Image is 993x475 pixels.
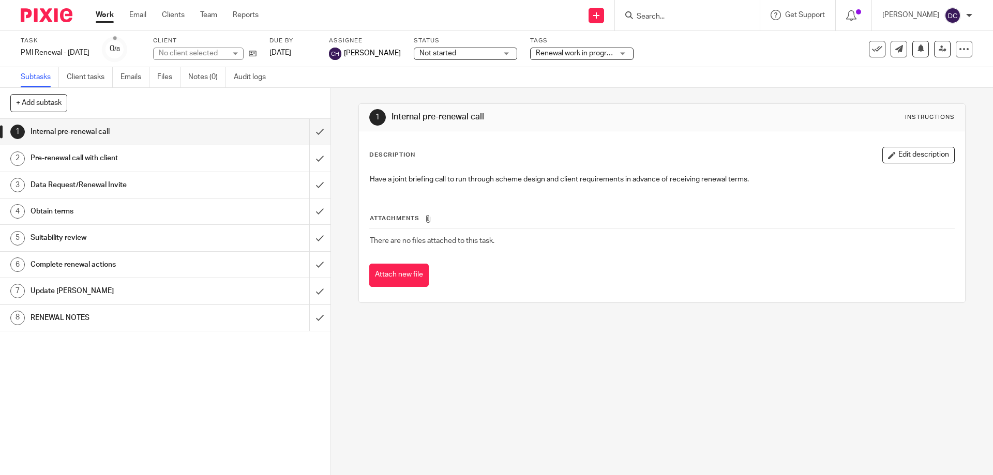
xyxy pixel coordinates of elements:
[369,264,429,287] button: Attach new file
[369,109,386,126] div: 1
[129,10,146,20] a: Email
[10,204,25,219] div: 4
[882,147,955,163] button: Edit description
[188,67,226,87] a: Notes (0)
[309,278,330,304] div: Mark as done
[329,37,401,45] label: Assignee
[10,178,25,192] div: 3
[10,125,25,139] div: 1
[269,37,316,45] label: Due by
[10,94,67,112] button: + Add subtask
[370,237,494,244] span: There are no files attached to this task.
[392,112,684,122] h1: Internal pre-renewal call
[912,41,929,57] button: Snooze task
[891,41,907,57] a: Send new email to Homes For Scotland Ltd
[31,150,209,166] h1: Pre-renewal call with client
[121,67,149,87] a: Emails
[944,7,961,24] img: svg%3E
[785,11,825,19] span: Get Support
[114,47,120,52] small: /8
[96,10,114,20] a: Work
[31,177,209,193] h1: Data Request/Renewal Invite
[414,37,517,45] label: Status
[234,67,274,87] a: Audit logs
[530,37,634,45] label: Tags
[31,204,209,219] h1: Obtain terms
[67,67,113,87] a: Client tasks
[882,10,939,20] p: [PERSON_NAME]
[200,10,217,20] a: Team
[31,310,209,326] h1: RENEWAL NOTES
[21,48,89,58] div: PMI Renewal - [DATE]
[309,172,330,198] div: Mark as done
[233,10,259,20] a: Reports
[249,50,257,57] i: Open client page
[344,48,401,58] span: [PERSON_NAME]
[21,8,72,22] img: Pixie
[309,305,330,331] div: Mark as done
[309,252,330,278] div: Mark as done
[309,119,330,145] div: Mark as done
[636,12,729,22] input: Search
[10,284,25,298] div: 7
[905,113,955,121] div: Instructions
[309,225,330,251] div: Mark as done
[10,257,25,272] div: 6
[159,48,226,58] div: No client selected
[157,67,180,87] a: Files
[309,198,330,224] div: Mark as done
[21,48,89,58] div: PMI Renewal - 28/07/2025
[162,10,185,20] a: Clients
[21,67,59,87] a: Subtasks
[31,124,209,140] h1: Internal pre-renewal call
[536,50,629,57] span: Renewal work in progress + 1
[10,151,25,166] div: 2
[110,43,120,55] div: 0
[370,216,419,221] span: Attachments
[269,49,291,56] span: [DATE]
[10,231,25,246] div: 5
[329,48,341,60] img: Chantelle Hamouy
[153,37,257,45] label: Client
[419,50,456,57] span: Not started
[309,145,330,171] div: Mark as done
[370,174,954,185] p: Have a joint briefing call to run through scheme design and client requirements in advance of rec...
[934,41,951,57] a: Reassign task
[31,283,209,299] h1: Update [PERSON_NAME]
[10,311,25,325] div: 8
[21,37,89,45] label: Task
[31,257,209,272] h1: Complete renewal actions
[369,151,415,159] p: Description
[31,230,209,246] h1: Suitability review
